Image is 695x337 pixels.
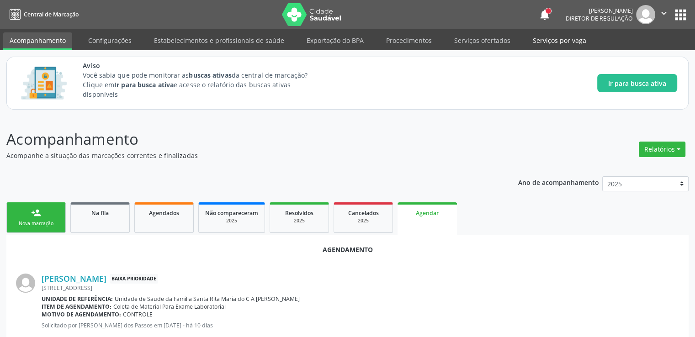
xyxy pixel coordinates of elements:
[285,209,313,217] span: Resolvidos
[608,79,666,88] span: Ir para busca ativa
[82,32,138,48] a: Configurações
[149,209,179,217] span: Agendados
[42,321,679,329] p: Solicitado por [PERSON_NAME] dos Passos em [DATE] - há 10 dias
[3,32,72,50] a: Acompanhamento
[673,7,689,23] button: apps
[636,5,655,24] img: img
[276,217,322,224] div: 2025
[16,245,679,254] div: Agendamento
[566,15,633,22] span: Diretor de regulação
[300,32,370,48] a: Exportação do BPA
[18,63,70,104] img: Imagem de CalloutCard
[538,8,551,21] button: notifications
[123,311,153,318] span: CONTROLE
[110,274,158,284] span: Baixa Prioridade
[348,209,379,217] span: Cancelados
[6,7,79,22] a: Central de Marcação
[189,71,231,79] strong: buscas ativas
[205,217,258,224] div: 2025
[6,128,484,151] p: Acompanhamento
[518,176,599,188] p: Ano de acompanhamento
[16,274,35,293] img: img
[659,8,669,18] i: 
[42,311,121,318] b: Motivo de agendamento:
[6,151,484,160] p: Acompanhe a situação das marcações correntes e finalizadas
[42,284,679,292] div: [STREET_ADDRESS]
[566,7,633,15] div: [PERSON_NAME]
[42,303,111,311] b: Item de agendamento:
[42,295,113,303] b: Unidade de referência:
[380,32,438,48] a: Procedimentos
[83,61,324,70] span: Aviso
[13,220,59,227] div: Nova marcação
[597,74,677,92] button: Ir para busca ativa
[639,142,685,157] button: Relatórios
[83,70,324,99] p: Você sabia que pode monitorar as da central de marcação? Clique em e acesse o relatório das busca...
[31,208,41,218] div: person_add
[448,32,517,48] a: Serviços ofertados
[113,303,226,311] span: Coleta de Material Para Exame Laboratorial
[114,80,174,89] strong: Ir para busca ativa
[416,209,439,217] span: Agendar
[340,217,386,224] div: 2025
[526,32,593,48] a: Serviços por vaga
[655,5,673,24] button: 
[24,11,79,18] span: Central de Marcação
[115,295,300,303] span: Unidade de Saude da Familia Santa Rita Maria do C A [PERSON_NAME]
[42,274,106,284] a: [PERSON_NAME]
[148,32,291,48] a: Estabelecimentos e profissionais de saúde
[91,209,109,217] span: Na fila
[205,209,258,217] span: Não compareceram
